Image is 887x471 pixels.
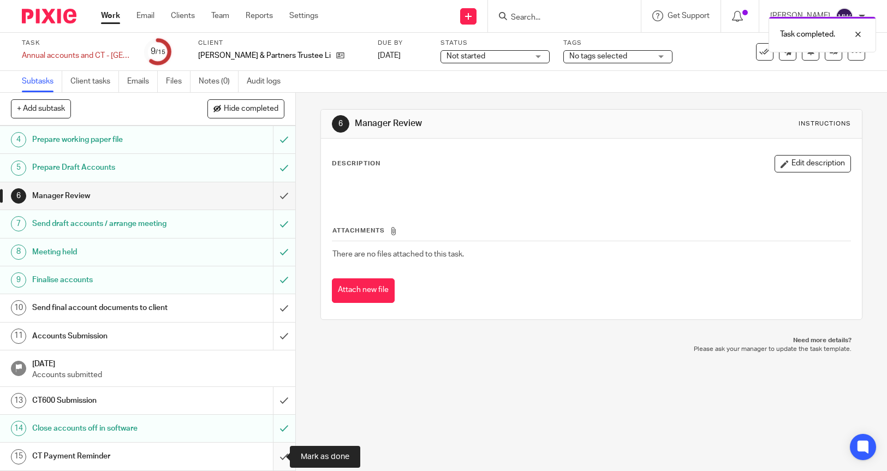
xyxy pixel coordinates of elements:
div: Annual accounts and CT - [GEOGRAPHIC_DATA] [22,50,131,61]
span: [DATE] [378,52,401,59]
div: Instructions [799,120,851,128]
div: 6 [11,188,26,204]
h1: Finalise accounts [32,272,186,288]
a: Notes (0) [199,71,239,92]
a: Audit logs [247,71,289,92]
span: No tags selected [569,52,627,60]
div: 8 [11,245,26,260]
a: Client tasks [70,71,119,92]
img: Pixie [22,9,76,23]
div: 15 [11,449,26,464]
button: Edit description [775,155,851,172]
span: Attachments [332,228,385,234]
span: Not started [447,52,485,60]
a: Files [166,71,191,92]
label: Task [22,39,131,47]
span: Hide completed [224,105,278,114]
h1: Manager Review [355,118,615,129]
a: Settings [289,10,318,21]
p: Please ask your manager to update the task template. [331,345,852,354]
a: Emails [127,71,158,92]
button: Hide completed [207,99,284,118]
a: Subtasks [22,71,62,92]
span: There are no files attached to this task. [332,251,464,258]
div: 7 [11,216,26,231]
h1: Send final account documents to client [32,300,186,316]
div: 5 [11,160,26,176]
label: Client [198,39,364,47]
a: Clients [171,10,195,21]
div: 9 [11,272,26,288]
a: Email [136,10,154,21]
a: Reports [246,10,273,21]
h1: CT600 Submission [32,392,186,409]
h1: Send draft accounts / arrange meeting [32,216,186,232]
h1: Accounts Submission [32,328,186,344]
a: Work [101,10,120,21]
label: Status [440,39,550,47]
div: 14 [11,421,26,436]
h1: [DATE] [32,356,284,369]
small: /15 [156,49,165,55]
h1: Prepare working paper file [32,132,186,148]
h1: Meeting held [32,244,186,260]
p: Task completed. [780,29,835,40]
p: Accounts submitted [32,369,284,380]
h1: Prepare Draft Accounts [32,159,186,176]
h1: CT Payment Reminder [32,448,186,464]
div: 13 [11,393,26,408]
img: svg%3E [836,8,853,25]
button: Attach new file [332,278,395,303]
button: + Add subtask [11,99,71,118]
div: 10 [11,300,26,315]
label: Due by [378,39,427,47]
div: Annual accounts and CT - UK [22,50,131,61]
h1: Close accounts off in software [32,420,186,437]
div: 6 [332,115,349,133]
div: 11 [11,329,26,344]
p: [PERSON_NAME] & Partners Trustee Limited [198,50,331,61]
h1: Manager Review [32,188,186,204]
div: 9 [151,45,165,58]
p: Need more details? [331,336,852,345]
p: Description [332,159,380,168]
div: 4 [11,132,26,147]
a: Team [211,10,229,21]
